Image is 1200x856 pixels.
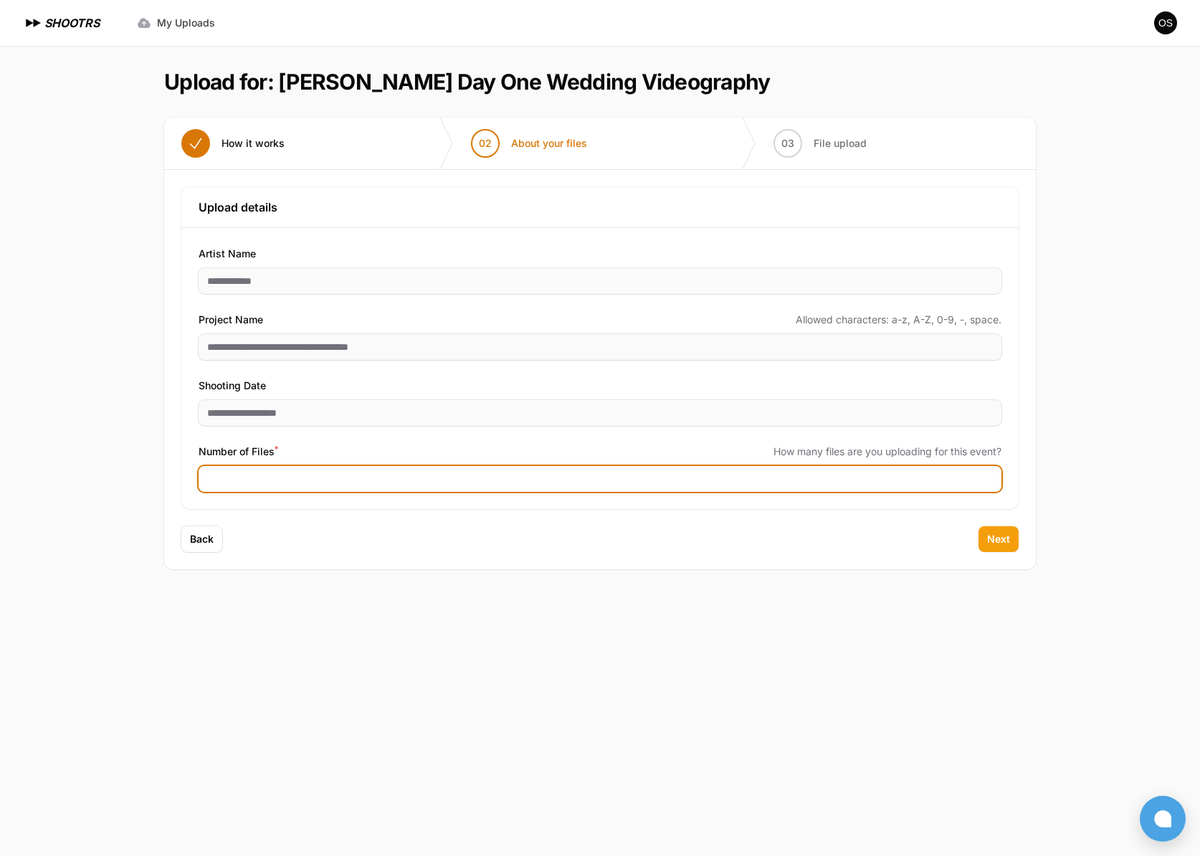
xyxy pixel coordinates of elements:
h3: Upload details [199,199,1001,216]
span: My Uploads [157,16,215,30]
span: Artist Name [199,245,256,262]
span: About your files [511,136,587,151]
img: SHOOTRS [23,14,44,32]
span: 03 [781,136,794,151]
span: Project Name [199,311,263,328]
button: 03 File upload [756,118,884,169]
button: Open chat window [1140,796,1186,842]
span: Shooting Date [199,377,266,394]
a: SHOOTRS SHOOTRS [23,14,100,32]
button: User menu [1154,11,1177,34]
span: Number of Files [199,443,278,460]
span: File upload [814,136,867,151]
h1: Upload for: [PERSON_NAME] Day One Wedding Videography [164,69,770,95]
a: My Uploads [128,10,224,36]
span: Allowed characters: a-z, A-Z, 0-9, -, space. [796,313,1001,327]
button: Back [181,526,222,552]
button: Next [978,526,1019,552]
span: Next [987,532,1010,546]
span: How it works [222,136,285,151]
span: 02 [479,136,492,151]
span: Back [190,532,214,546]
button: 02 About your files [454,118,604,169]
span: How many files are you uploading for this event? [773,444,1001,459]
button: How it works [164,118,302,169]
img: Avatar of Once Like a Spark [1154,11,1177,34]
h1: SHOOTRS [44,14,100,32]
